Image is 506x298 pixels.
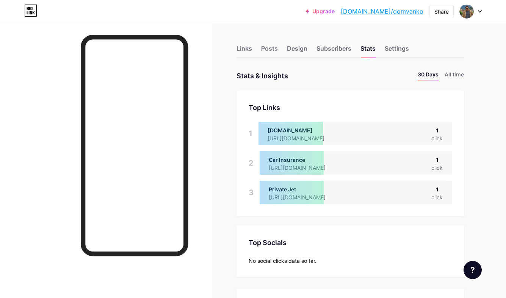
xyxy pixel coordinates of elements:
div: Posts [261,44,278,57]
div: 1 [431,185,443,193]
div: Design [287,44,307,57]
div: Top Links [249,102,452,113]
a: [DOMAIN_NAME]/domvanko [341,7,423,16]
div: Settings [385,44,409,57]
div: Top Socials [249,237,452,248]
img: Ary Correia Filho [459,4,474,19]
div: No social clicks data so far. [249,257,452,265]
div: click [431,134,443,142]
div: 1 [431,156,443,164]
div: 2 [249,151,254,175]
div: 3 [249,181,254,204]
li: 30 Days [418,70,439,81]
div: Subscribers [316,44,351,57]
div: Links [237,44,252,57]
div: click [431,193,443,201]
a: Upgrade [306,8,335,14]
li: All time [445,70,464,81]
div: Share [434,8,449,16]
div: Stats [360,44,376,57]
div: 1 [431,126,443,134]
div: click [431,164,443,172]
div: 1 [249,122,252,145]
div: Stats & Insights [237,70,288,81]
